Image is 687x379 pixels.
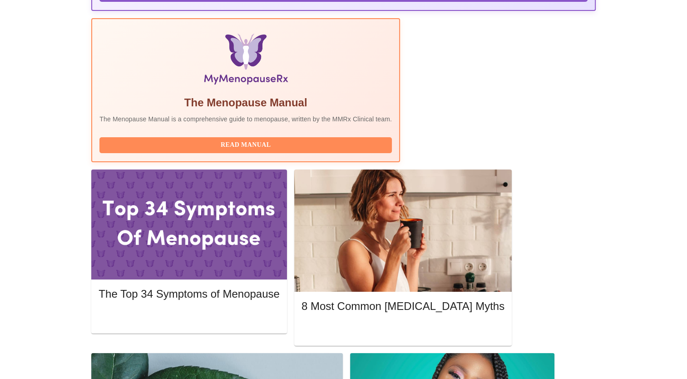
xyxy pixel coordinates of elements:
button: Read Manual [99,137,392,153]
p: The Menopause Manual is a comprehensive guide to menopause, written by the MMRx Clinical team. [99,115,392,124]
span: Read More [311,324,495,336]
h5: 8 Most Common [MEDICAL_DATA] Myths [301,299,504,314]
button: Read More [301,322,504,338]
a: Read More [301,325,507,333]
img: Menopause Manual [146,34,345,88]
h5: The Menopause Manual [99,95,392,110]
span: Read More [108,312,270,323]
span: Read Manual [109,140,383,151]
button: Read More [99,309,279,325]
a: Read Manual [99,140,394,148]
a: Read More [99,313,282,320]
h5: The Top 34 Symptoms of Menopause [99,287,279,301]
